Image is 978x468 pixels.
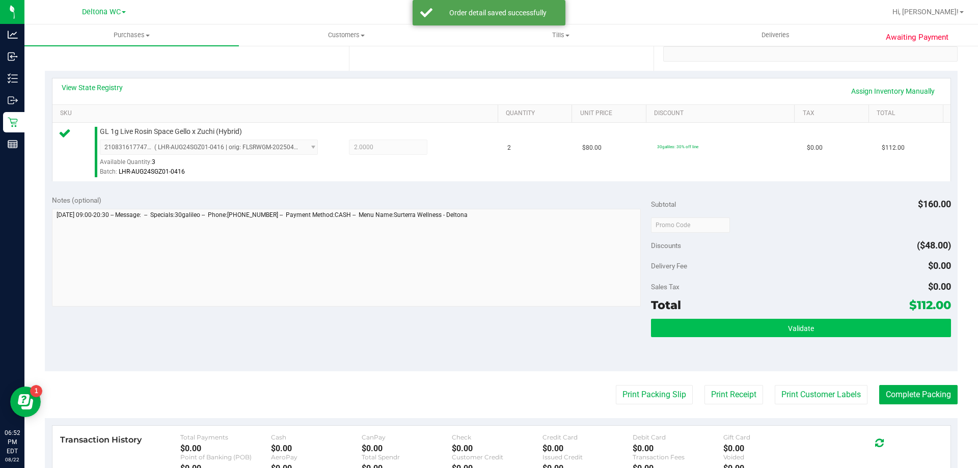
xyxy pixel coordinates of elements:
div: Total Payments [180,433,271,441]
a: Deliveries [668,24,883,46]
div: Debit Card [633,433,723,441]
div: $0.00 [542,444,633,453]
div: Credit Card [542,433,633,441]
div: Gift Card [723,433,814,441]
div: $0.00 [180,444,271,453]
div: Available Quantity: [100,155,329,175]
span: Delivery Fee [651,262,687,270]
iframe: Resource center [10,387,41,417]
div: Order detail saved successfully [438,8,558,18]
div: $0.00 [362,444,452,453]
div: CanPay [362,433,452,441]
span: Deltona WC [82,8,121,16]
span: $0.00 [928,260,951,271]
a: Tax [803,109,865,118]
span: Validate [788,324,814,333]
button: Complete Packing [879,385,958,404]
button: Print Customer Labels [775,385,867,404]
inline-svg: Retail [8,117,18,127]
div: $0.00 [452,444,542,453]
span: Customers [239,31,453,40]
div: $0.00 [723,444,814,453]
inline-svg: Inbound [8,51,18,62]
span: Deliveries [748,31,803,40]
button: Print Packing Slip [616,385,693,404]
span: $0.00 [807,143,823,153]
button: Validate [651,319,950,337]
span: $80.00 [582,143,602,153]
span: GL 1g Live Rosin Space Gello x Zuchi (Hybrid) [100,127,242,136]
a: Unit Price [580,109,642,118]
span: Hi, [PERSON_NAME]! [892,8,959,16]
span: $112.00 [909,298,951,312]
iframe: Resource center unread badge [30,385,42,397]
a: Customers [239,24,453,46]
inline-svg: Analytics [8,30,18,40]
span: 2 [507,143,511,153]
div: Issued Credit [542,453,633,461]
div: Cash [271,433,362,441]
span: $0.00 [928,281,951,292]
span: Awaiting Payment [886,32,948,43]
a: SKU [60,109,494,118]
p: 08/22 [5,456,20,463]
div: Voided [723,453,814,461]
span: $160.00 [918,199,951,209]
button: Print Receipt [704,385,763,404]
span: Batch: [100,168,117,175]
span: LHR-AUG24SGZ01-0416 [119,168,185,175]
inline-svg: Inventory [8,73,18,84]
div: $0.00 [271,444,362,453]
span: ($48.00) [917,240,951,251]
a: Purchases [24,24,239,46]
a: Assign Inventory Manually [845,82,941,100]
a: Quantity [506,109,568,118]
div: Check [452,433,542,441]
span: Notes (optional) [52,196,101,204]
span: Discounts [651,236,681,255]
div: AeroPay [271,453,362,461]
span: 30galileo: 30% off line [657,144,698,149]
span: $112.00 [882,143,905,153]
span: Tills [454,31,667,40]
div: Transaction Fees [633,453,723,461]
div: Customer Credit [452,453,542,461]
div: Point of Banking (POB) [180,453,271,461]
span: Purchases [24,31,239,40]
span: 3 [152,158,155,166]
input: Promo Code [651,217,730,233]
span: Subtotal [651,200,676,208]
inline-svg: Outbound [8,95,18,105]
inline-svg: Reports [8,139,18,149]
a: Total [877,109,939,118]
span: Total [651,298,681,312]
div: $0.00 [633,444,723,453]
p: 06:52 PM EDT [5,428,20,456]
a: Discount [654,109,791,118]
a: View State Registry [62,82,123,93]
a: Tills [453,24,668,46]
span: Sales Tax [651,283,680,291]
div: Total Spendr [362,453,452,461]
